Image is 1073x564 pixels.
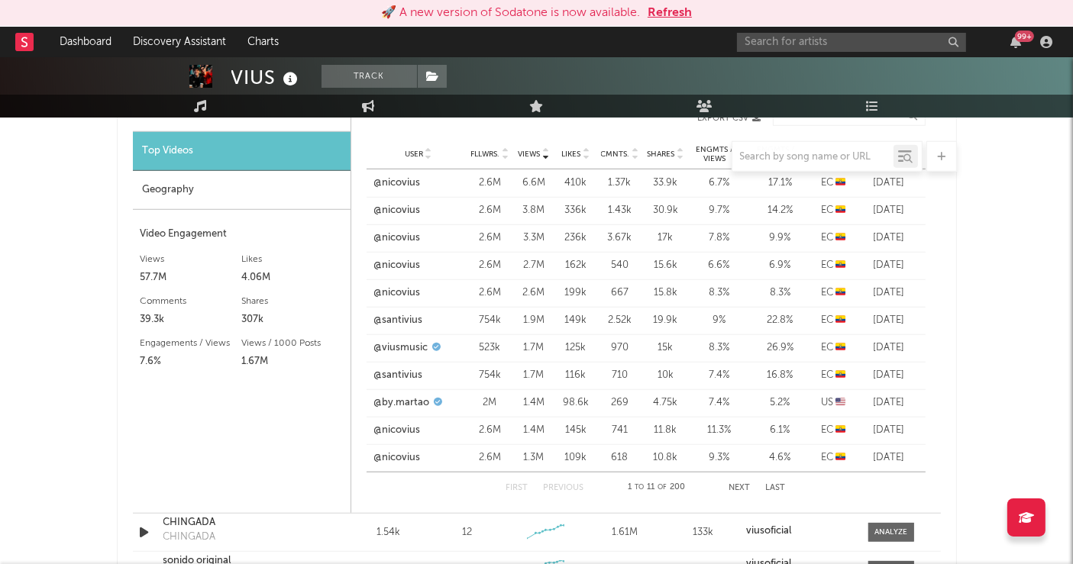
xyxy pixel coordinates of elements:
div: 523k [471,340,509,356]
div: 1.37k [601,176,639,191]
div: [DATE] [861,313,918,328]
div: 754k [471,313,509,328]
div: [DATE] [861,450,918,466]
div: 6.1 % [754,423,807,438]
a: @nicovius [374,176,421,191]
div: 133k [667,525,738,540]
a: @nicovius [374,450,421,466]
div: 8.3 % [693,285,746,301]
div: 17.1 % [754,176,807,191]
div: 1.9M [517,313,551,328]
div: 39.3k [141,311,242,329]
div: VIUS [231,65,302,90]
div: 12 [462,525,472,540]
div: EC [815,450,853,466]
div: 1.4M [517,395,551,411]
button: Previous [544,484,584,492]
div: EC [815,258,853,273]
div: 22.8 % [754,313,807,328]
div: 754k [471,368,509,383]
div: 410k [559,176,593,191]
div: 109k [559,450,593,466]
span: 🇪🇨 [836,315,846,325]
strong: viusoficial [746,526,791,536]
div: 4.6 % [754,450,807,466]
div: [DATE] [861,395,918,411]
button: Track [322,65,417,88]
div: EC [815,203,853,218]
div: EC [815,285,853,301]
div: 2.6M [471,176,509,191]
div: [DATE] [861,230,918,246]
div: 2M [471,395,509,411]
div: 9 % [693,313,746,328]
button: 99+ [1010,36,1021,48]
div: 1.67M [241,353,343,371]
div: EC [815,340,853,356]
div: 236k [559,230,593,246]
span: 🇪🇨 [836,260,846,270]
span: to [635,484,644,491]
div: 145k [559,423,593,438]
button: Last [766,484,786,492]
div: 6.6M [517,176,551,191]
div: 10k [647,368,685,383]
button: Next [729,484,751,492]
div: 336k [559,203,593,218]
div: 5.2 % [754,395,807,411]
div: 2.7M [517,258,551,273]
button: Export CSV [382,114,761,123]
div: 1.61M [589,525,660,540]
div: 2.6M [471,230,509,246]
span: of [658,484,667,491]
div: 1.7M [517,368,551,383]
span: 🇪🇨 [836,288,846,298]
a: Discovery Assistant [122,27,237,57]
div: 26.9 % [754,340,807,356]
div: EC [815,368,853,383]
div: 15k [647,340,685,356]
span: 🇪🇨 [836,233,846,243]
div: [DATE] [861,258,918,273]
input: Search by song name or URL [732,151,894,163]
div: 1 11 200 [615,479,699,497]
div: 199k [559,285,593,301]
div: [DATE] [861,203,918,218]
div: 1.4M [517,423,551,438]
div: 8.3 % [754,285,807,301]
a: @nicovius [374,203,421,218]
a: @santivius [374,368,423,383]
div: 125k [559,340,593,356]
a: @nicovius [374,285,421,301]
div: 116k [559,368,593,383]
span: 🇪🇨 [836,205,846,215]
a: Dashboard [49,27,122,57]
span: 🇪🇨 [836,178,846,188]
div: 9.3 % [693,450,746,466]
div: 1.3M [517,450,551,466]
div: 3.8M [517,203,551,218]
div: Likes [241,250,343,269]
div: 2.6M [471,203,509,218]
div: EC [815,423,853,438]
div: Views [141,250,242,269]
div: 269 [601,395,639,411]
div: 1.54k [354,525,425,540]
div: [DATE] [861,368,918,383]
div: EC [815,176,853,191]
div: 14.2 % [754,203,807,218]
div: 2.6M [471,450,509,466]
input: Search for artists [737,33,966,52]
div: 99 + [1015,31,1034,42]
button: First [506,484,528,492]
div: 162k [559,258,593,273]
div: 19.9k [647,313,685,328]
div: [DATE] [861,423,918,438]
div: 3.3M [517,230,551,246]
div: Top Videos [133,132,351,171]
span: 🇪🇨 [836,425,846,435]
div: [DATE] [861,176,918,191]
div: CHINGADA [163,515,323,530]
a: @by.martao [374,395,430,411]
a: @viusmusic [374,340,428,356]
